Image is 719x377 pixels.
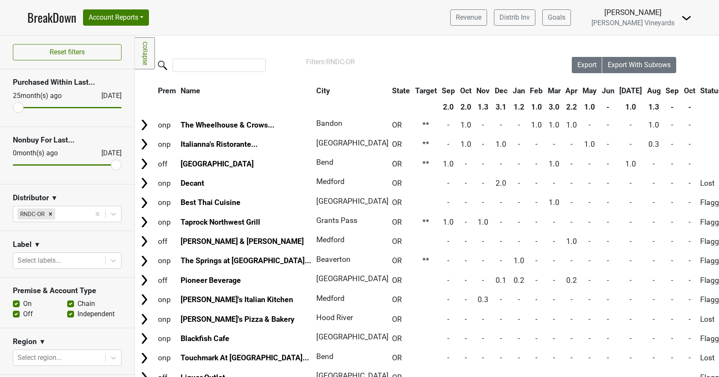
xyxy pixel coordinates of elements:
[500,218,502,226] span: -
[482,198,484,207] span: -
[493,99,510,115] th: 3.1
[671,237,673,246] span: -
[447,121,449,129] span: -
[600,83,617,98] th: Jun: activate to sort column ascending
[316,235,345,244] span: Medford
[689,121,691,129] span: -
[138,274,151,287] img: Arrow right
[156,329,178,347] td: onp
[671,256,673,265] span: -
[630,276,632,285] span: -
[316,216,357,225] span: Grants Pass
[23,309,33,319] label: Off
[51,193,58,203] span: ▼
[682,99,698,115] th: -
[138,119,151,131] img: Arrow right
[528,83,545,98] th: Feb: activate to sort column ascending
[671,121,673,129] span: -
[316,139,389,147] span: [GEOGRAPHIC_DATA]
[607,218,609,226] span: -
[630,256,632,265] span: -
[564,83,580,98] th: Apr: activate to sort column ascending
[500,315,502,324] span: -
[316,158,333,166] span: Bend
[13,193,49,202] h3: Distributor
[392,198,402,207] span: OR
[588,295,591,304] span: -
[181,198,241,207] a: Best Thai Cuisine
[570,160,573,168] span: -
[514,256,524,265] span: 1.0
[475,83,492,98] th: Nov: activate to sort column ascending
[653,218,655,226] span: -
[447,179,449,187] span: -
[535,315,538,324] span: -
[689,276,691,285] span: -
[607,140,609,148] span: -
[653,276,655,285] span: -
[689,315,691,324] span: -
[553,256,555,265] span: -
[500,256,502,265] span: -
[316,177,345,186] span: Medford
[138,293,151,306] img: Arrow right
[570,218,573,226] span: -
[316,294,345,303] span: Medford
[181,295,293,304] a: [PERSON_NAME]'s Italian Kitchen
[542,9,571,26] a: Goals
[584,140,595,148] span: 1.0
[591,7,674,18] div: [PERSON_NAME]
[689,295,691,304] span: -
[689,256,691,265] span: -
[566,121,577,129] span: 1.0
[648,121,659,129] span: 1.0
[535,218,538,226] span: -
[392,218,402,226] span: OR
[392,334,402,343] span: OR
[588,218,591,226] span: -
[570,179,573,187] span: -
[535,198,538,207] span: -
[645,83,663,98] th: Aug: activate to sort column ascending
[181,334,229,343] a: Blackfish Cafe
[447,140,449,148] span: -
[689,179,691,187] span: -
[94,148,122,158] div: [DATE]
[136,83,155,98] th: &nbsp;: activate to sort column ascending
[465,295,467,304] span: -
[689,218,691,226] span: -
[316,274,389,283] span: [GEOGRAPHIC_DATA]
[617,99,644,115] th: 1.0
[689,160,691,168] span: -
[138,138,151,151] img: Arrow right
[156,83,178,98] th: Prem: activate to sort column ascending
[553,140,555,148] span: -
[588,121,591,129] span: -
[671,160,673,168] span: -
[316,255,351,264] span: Beaverton
[671,179,673,187] span: -
[306,57,548,67] div: Filters:
[630,237,632,246] span: -
[630,198,632,207] span: -
[415,86,437,95] span: Target
[493,83,510,98] th: Dec: activate to sort column ascending
[465,256,467,265] span: -
[494,9,535,26] a: Distrib Inv
[681,13,692,23] img: Dropdown Menu
[46,208,55,220] div: Remove RNDC-OR
[482,160,484,168] span: -
[465,179,467,187] span: -
[500,237,502,246] span: -
[531,121,542,129] span: 1.0
[588,237,591,246] span: -
[413,83,439,98] th: Target: activate to sort column ascending
[447,295,449,304] span: -
[447,276,449,285] span: -
[138,255,151,267] img: Arrow right
[392,179,402,187] span: OR
[570,198,573,207] span: -
[135,37,155,69] a: Collapse
[518,315,520,324] span: -
[535,179,538,187] span: -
